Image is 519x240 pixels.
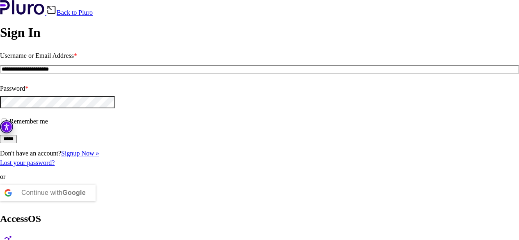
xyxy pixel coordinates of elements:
b: Google [62,189,86,196]
img: Back icon [46,5,57,15]
a: Back to Pluro [46,9,93,16]
a: Signup Now » [61,150,99,157]
input: Remember me [2,119,7,123]
div: Continue with [21,185,86,201]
